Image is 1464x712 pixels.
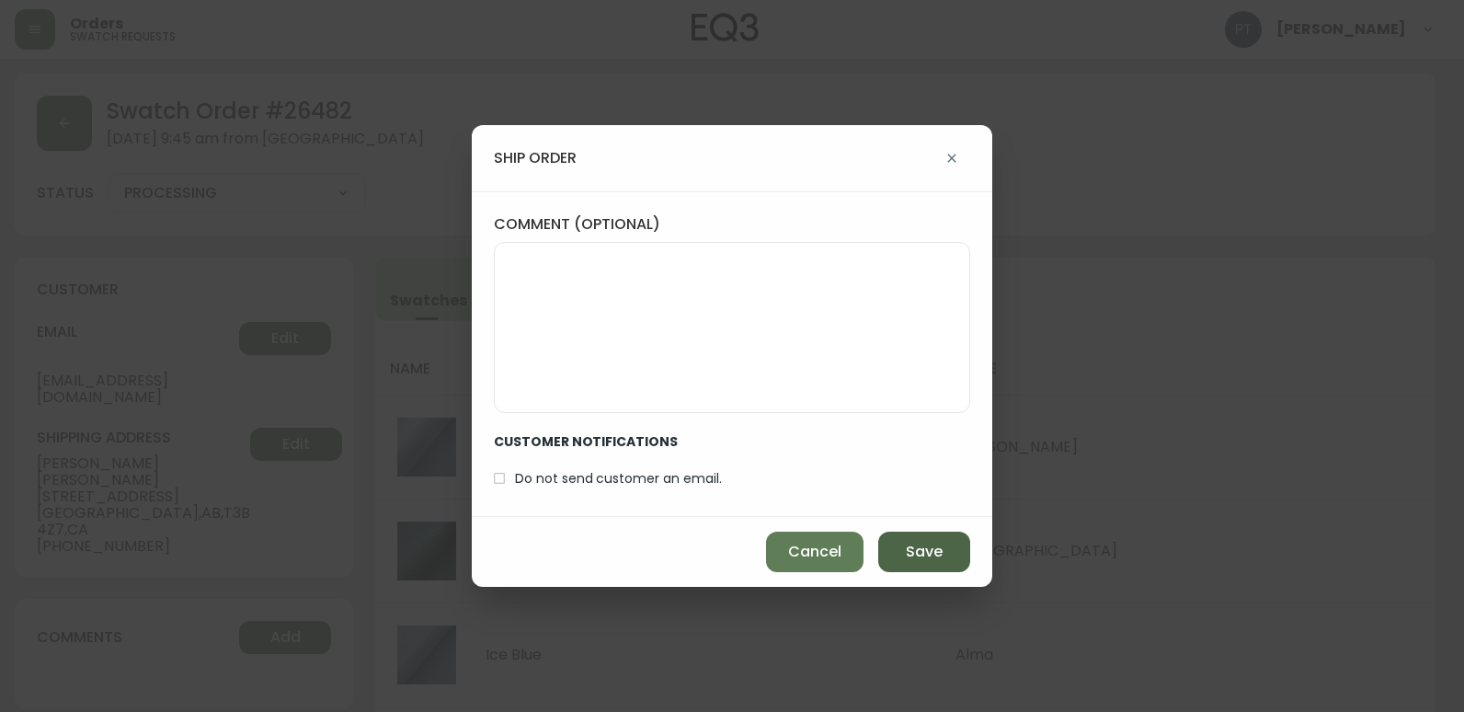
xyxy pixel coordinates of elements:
h4: ship order [494,148,577,168]
label: CUSTOMER NOTIFICATIONS [494,413,737,463]
span: Cancel [788,542,841,562]
label: comment (optional) [494,214,970,235]
span: Do not send customer an email. [515,469,722,488]
button: Cancel [766,532,864,572]
span: Save [906,542,943,562]
button: Save [878,532,970,572]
